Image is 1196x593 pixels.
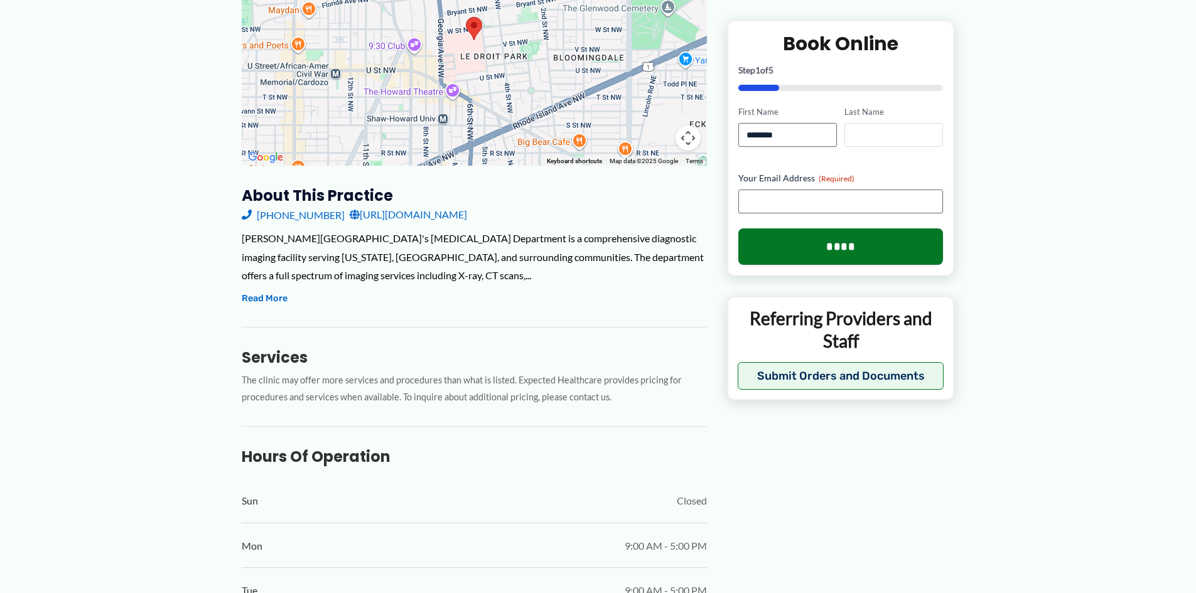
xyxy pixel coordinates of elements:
button: Keyboard shortcuts [547,157,602,166]
label: First Name [738,106,837,118]
p: The clinic may offer more services and procedures than what is listed. Expected Healthcare provid... [242,372,707,406]
span: Closed [677,491,707,510]
span: 9:00 AM - 5:00 PM [625,537,707,555]
label: Last Name [844,106,943,118]
label: Your Email Address [738,172,944,184]
a: Open this area in Google Maps (opens a new window) [245,149,286,166]
h3: Services [242,348,707,367]
span: Mon [242,537,262,555]
span: (Required) [819,174,854,183]
div: [PERSON_NAME][GEOGRAPHIC_DATA]'s [MEDICAL_DATA] Department is a comprehensive diagnostic imaging ... [242,229,707,285]
h2: Book Online [738,31,944,56]
a: [URL][DOMAIN_NAME] [350,205,467,224]
button: Map camera controls [676,126,701,151]
span: 1 [755,65,760,75]
h3: Hours of Operation [242,447,707,466]
p: Referring Providers and Staff [738,307,944,353]
a: Terms (opens in new tab) [686,158,703,164]
button: Submit Orders and Documents [738,361,944,389]
span: 5 [768,65,773,75]
h3: About this practice [242,186,707,205]
span: Sun [242,491,258,510]
p: Step of [738,66,944,75]
a: [PHONE_NUMBER] [242,205,345,224]
button: Read More [242,291,288,306]
span: Map data ©2025 Google [610,158,678,164]
img: Google [245,149,286,166]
